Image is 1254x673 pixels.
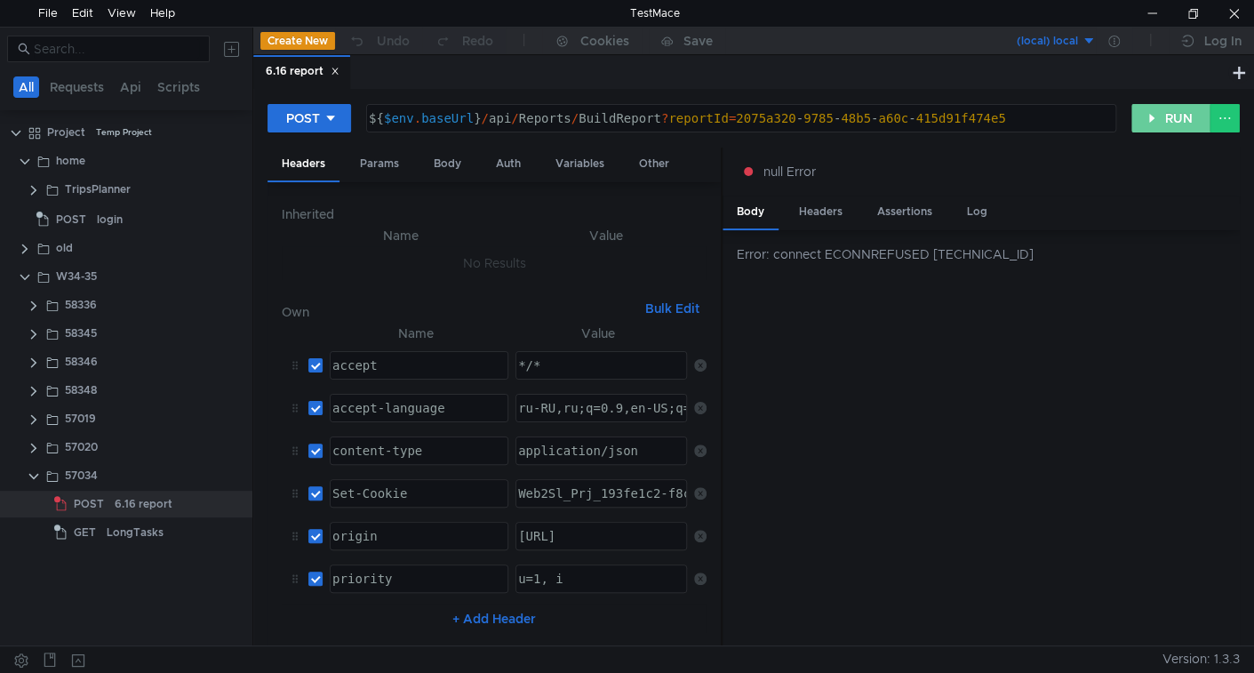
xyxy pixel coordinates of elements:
span: POST [74,491,104,517]
div: W34-35 [56,263,97,290]
div: Save [683,35,713,47]
div: Cookies [580,30,629,52]
button: Api [115,76,147,98]
button: (local) local [972,27,1096,55]
span: Version: 1.3.3 [1162,646,1240,672]
th: Name [296,225,505,246]
div: login [97,206,123,233]
div: Undo [377,30,410,52]
div: old [56,235,73,261]
div: Headers [785,196,857,228]
div: Redo [462,30,493,52]
nz-embed-empty: No Results [463,255,526,271]
div: 58348 [65,377,97,404]
th: Value [505,225,707,246]
div: Project [47,119,85,146]
div: Log [953,196,1002,228]
div: 58336 [65,292,97,318]
div: 57019 [65,405,96,432]
input: Search... [34,39,199,59]
div: Body [419,148,475,180]
div: Other [625,148,683,180]
div: Headers [268,148,339,182]
div: LongTasks [107,519,164,546]
div: Error: connect ECONNREFUSED [TECHNICAL_ID] [737,244,1240,264]
div: 6.16 report [115,491,172,517]
button: POST [268,104,351,132]
button: Bulk Edit [638,298,707,319]
div: home [56,148,85,174]
div: 57020 [65,434,98,461]
div: 58346 [65,349,98,375]
th: Name [323,323,508,344]
div: 57034 [65,462,98,489]
button: All [13,76,39,98]
th: Value [508,323,687,344]
span: null Error [763,162,816,181]
button: + Add Header [445,608,543,629]
span: POST [56,206,86,233]
span: GET [74,519,96,546]
button: Create New [260,32,335,50]
h6: Own [282,301,638,323]
button: RUN [1131,104,1210,132]
div: (local) local [1017,33,1078,50]
button: Undo [335,28,422,54]
button: Requests [44,76,109,98]
div: POST [286,108,320,128]
div: 58345 [65,320,97,347]
h6: Inherited [282,204,707,225]
div: Auth [482,148,535,180]
button: Scripts [152,76,205,98]
button: Redo [422,28,506,54]
div: Temp Project [96,119,152,146]
div: Variables [541,148,619,180]
div: Assertions [863,196,946,228]
div: Body [723,196,779,230]
div: Params [346,148,413,180]
div: 6.16 report [266,62,339,81]
div: Log In [1204,30,1242,52]
div: TripsPlanner [65,176,131,203]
